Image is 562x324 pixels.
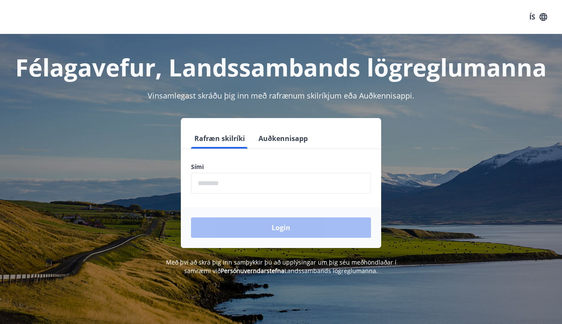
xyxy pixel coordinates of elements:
[148,90,414,101] span: Vinsamlegast skráðu þig inn með rafrænum skilríkjum eða Auðkennisappi.
[166,258,396,275] span: Með því að skrá þig inn samþykkir þú að upplýsingar um þig séu meðhöndlaðar í samræmi við Landssa...
[191,128,248,149] button: Rafræn skilríki
[525,9,552,25] button: ÍS
[221,267,284,275] a: Persónuverndarstefna
[255,128,311,149] button: Auðkennisapp
[10,51,552,83] h1: Félagavefur, Landssambands lögreglumanna
[191,163,371,171] label: Sími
